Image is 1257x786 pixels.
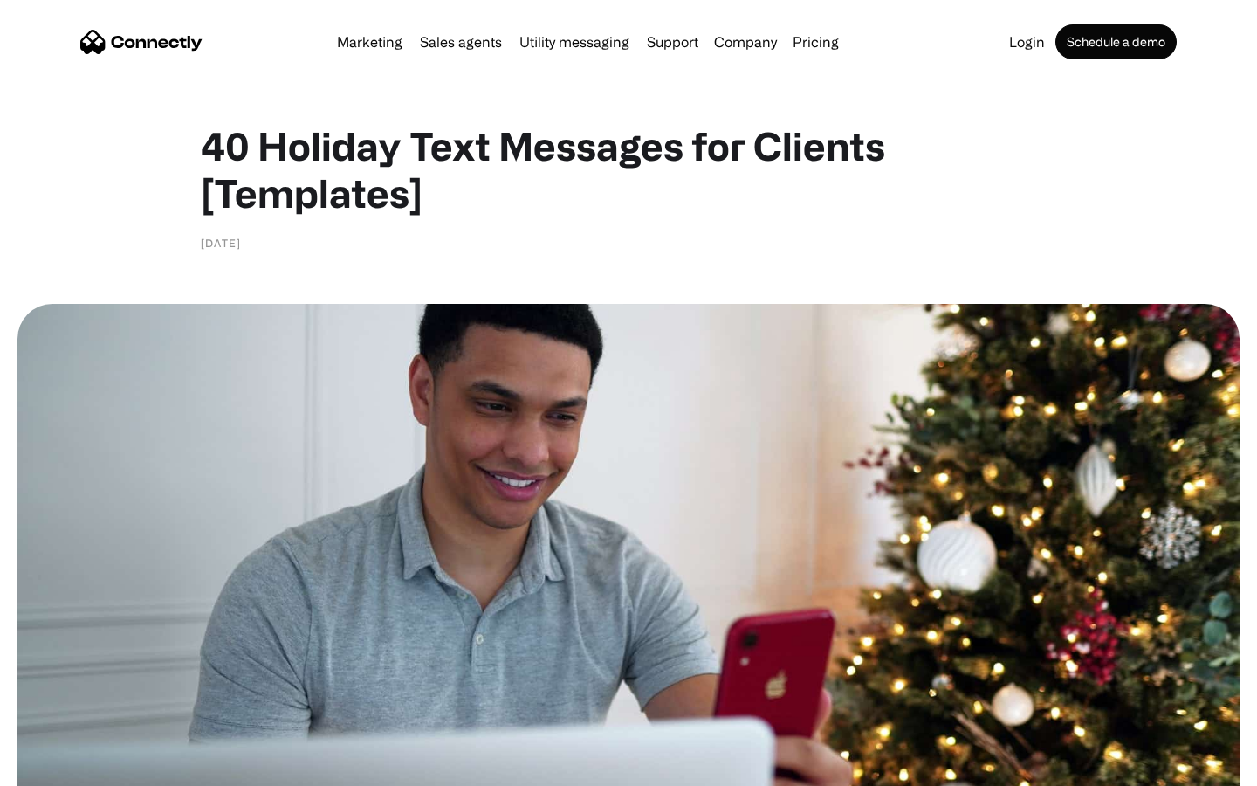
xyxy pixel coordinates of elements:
a: Pricing [786,35,846,49]
h1: 40 Holiday Text Messages for Clients [Templates] [201,122,1056,217]
ul: Language list [35,755,105,780]
a: Sales agents [413,35,509,49]
a: Utility messaging [512,35,636,49]
a: Support [640,35,705,49]
div: [DATE] [201,234,241,252]
div: Company [714,30,777,54]
a: Login [1002,35,1052,49]
a: Marketing [330,35,409,49]
div: Company [709,30,782,54]
a: Schedule a demo [1055,24,1177,59]
a: home [80,29,203,55]
aside: Language selected: English [17,755,105,780]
